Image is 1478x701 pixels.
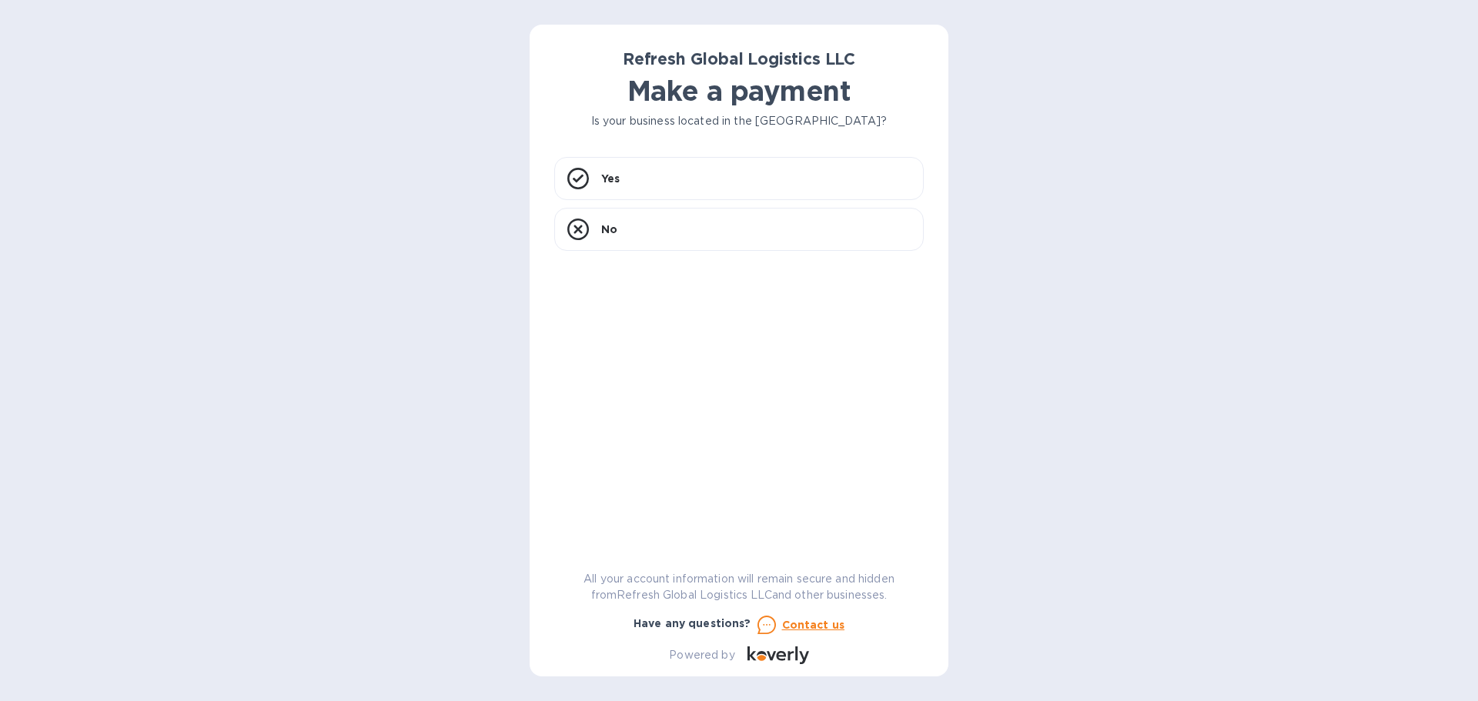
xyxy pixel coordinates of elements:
p: Is your business located in the [GEOGRAPHIC_DATA]? [554,113,924,129]
b: Have any questions? [634,617,751,629]
h1: Make a payment [554,75,924,107]
p: Yes [601,171,620,186]
b: Refresh Global Logistics LLC [623,49,855,68]
p: No [601,222,617,237]
u: Contact us [782,619,845,631]
p: Powered by [669,647,734,663]
p: All your account information will remain secure and hidden from Refresh Global Logistics LLC and ... [554,571,924,603]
